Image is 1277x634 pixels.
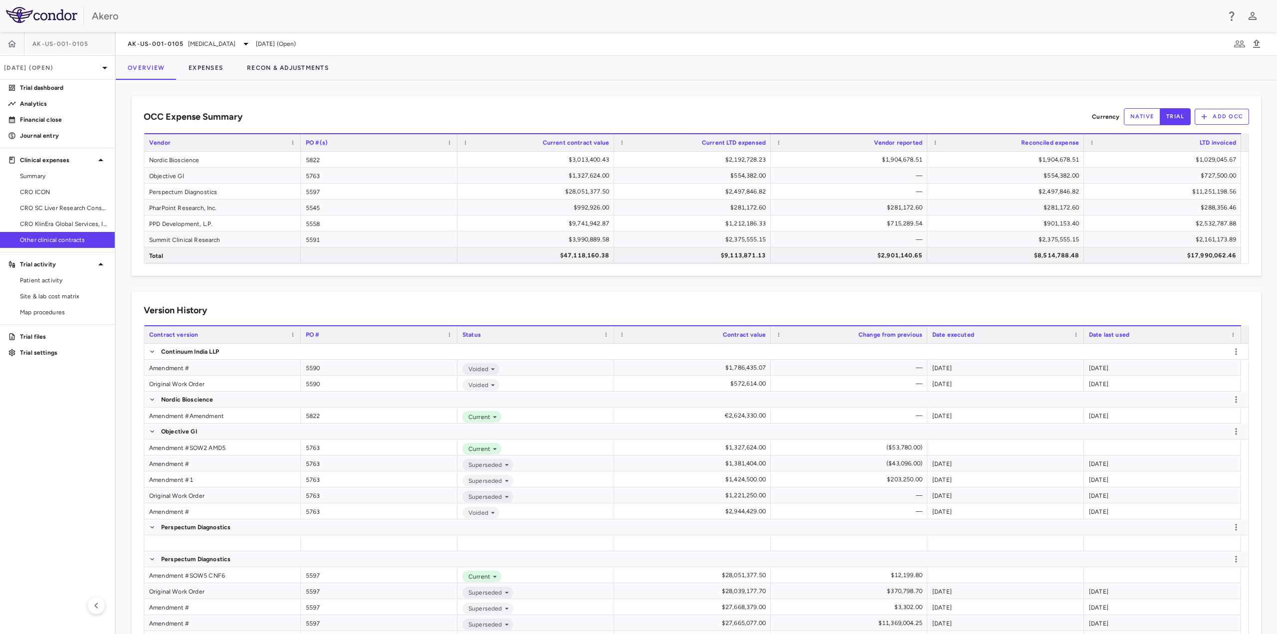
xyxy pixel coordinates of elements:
div: [DATE] [927,471,1084,487]
h6: Version History [144,304,207,317]
span: Current [464,413,490,422]
div: $3,302.00 [780,599,922,615]
div: $1,904,678.51 [936,152,1079,168]
div: $1,904,678.51 [780,152,922,168]
div: $554,382.00 [623,168,766,184]
span: Vendor [149,139,171,146]
span: Summary [20,172,107,181]
div: [DATE] [1084,599,1241,615]
button: Add OCC [1195,109,1249,125]
span: Contract value [723,331,766,338]
div: [DATE] [927,599,1084,615]
span: PO # [306,331,320,338]
div: 5763 [301,487,457,503]
span: Superseded [464,492,502,501]
div: $1,424,500.00 [623,471,766,487]
div: 5763 [301,503,457,519]
div: 5597 [301,567,457,583]
div: — [780,503,922,519]
div: [DATE] [927,615,1084,631]
div: Nordic Bioscience [144,152,301,167]
img: logo-full-BYUhSk78.svg [6,7,77,23]
button: native [1124,108,1161,125]
div: $3,013,400.43 [466,152,609,168]
span: PO #(s) [306,139,328,146]
span: Date executed [932,331,974,338]
div: 5763 [301,168,457,183]
div: Amendment # [144,455,301,471]
div: Original Work Order [144,583,301,599]
div: $1,221,250.00 [623,487,766,503]
div: [DATE] [1084,503,1241,519]
div: $9,113,871.13 [623,247,766,263]
div: 5763 [301,471,457,487]
span: Contract version [149,331,198,338]
div: 5597 [301,615,457,631]
div: $2,497,846.82 [936,184,1079,200]
div: 5597 [301,599,457,615]
p: Financial close [20,115,107,124]
div: [DATE] [927,376,1084,391]
p: Trial activity [20,260,95,269]
div: [DATE] [1084,455,1241,471]
div: $27,668,379.00 [623,599,766,615]
div: Amendment #1 [144,471,301,487]
div: $2,532,787.88 [1093,215,1236,231]
div: $281,172.60 [780,200,922,215]
span: Superseded [464,476,502,485]
div: — [780,408,922,423]
div: PPD Development, L.P. [144,215,301,231]
span: Current [464,572,490,581]
div: $27,665,077.00 [623,615,766,631]
p: Objective GI [161,427,197,436]
div: [DATE] [927,583,1084,599]
span: Vendor reported [874,139,922,146]
div: $28,039,177.70 [623,583,766,599]
span: Superseded [464,620,502,629]
div: $11,369,004.25 [780,615,922,631]
div: PharPoint Research, Inc. [144,200,301,215]
p: Trial settings [20,348,107,357]
button: Expenses [177,56,235,80]
div: — [780,168,922,184]
div: $572,614.00 [623,376,766,392]
div: [DATE] [1084,408,1241,423]
span: AK-US-001-0105 [32,40,89,48]
span: Reconciled expense [1021,139,1079,146]
p: Analytics [20,99,107,108]
p: Journal entry [20,131,107,140]
div: Amendment #Amendment [144,408,301,423]
div: 5763 [301,455,457,471]
div: $203,250.00 [780,471,922,487]
p: Trial dashboard [20,83,107,92]
div: — [780,231,922,247]
span: CRO ICON [20,188,107,197]
div: $1,327,624.00 [466,168,609,184]
span: Current [464,444,490,453]
span: Superseded [464,604,502,613]
div: $3,990,889.58 [466,231,609,247]
div: 5558 [301,215,457,231]
span: CRO SC Liver Research Consortium LLC [20,204,107,212]
div: $2,161,173.89 [1093,231,1236,247]
span: Status [462,331,481,338]
div: $2,375,555.15 [623,231,766,247]
div: Summit Clinical Research [144,231,301,247]
div: $1,212,186.33 [623,215,766,231]
div: $1,786,435.07 [623,360,766,376]
span: Voided [464,365,488,374]
p: Clinical expenses [20,156,95,165]
div: $370,798.70 [780,583,922,599]
div: 5822 [301,152,457,167]
span: Date last used [1089,331,1129,338]
span: Patient activity [20,276,107,285]
span: CRO KlinEra Global Services, Inc [20,219,107,228]
div: $715,289.54 [780,215,922,231]
div: [DATE] [927,503,1084,519]
div: $1,381,404.00 [623,455,766,471]
div: $2,901,140.65 [780,247,922,263]
div: $12,199.80 [780,567,922,583]
div: [DATE] [1084,615,1241,631]
span: Site & lab cost matrix [20,292,107,301]
div: ($53,780.00) [780,439,922,455]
